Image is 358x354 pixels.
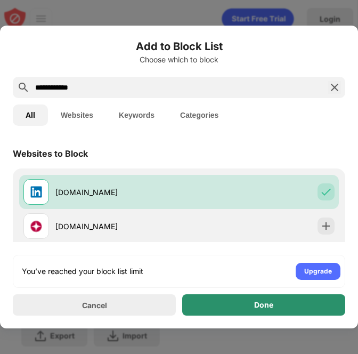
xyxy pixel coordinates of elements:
div: [DOMAIN_NAME] [55,187,179,198]
div: Cancel [82,301,107,310]
div: You’ve reached your block list limit [22,266,143,277]
img: favicons [30,186,43,198]
button: Websites [48,104,106,126]
img: search.svg [17,81,30,94]
div: Done [254,301,273,309]
div: Upgrade [304,266,332,277]
img: search-close [328,81,341,94]
h6: Add to Block List [13,38,345,54]
button: Keywords [106,104,167,126]
button: Categories [167,104,231,126]
div: [DOMAIN_NAME] [55,221,179,232]
img: favicons [30,220,43,232]
div: Websites to Block [13,148,88,159]
button: All [13,104,48,126]
div: Choose which to block [13,55,345,64]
